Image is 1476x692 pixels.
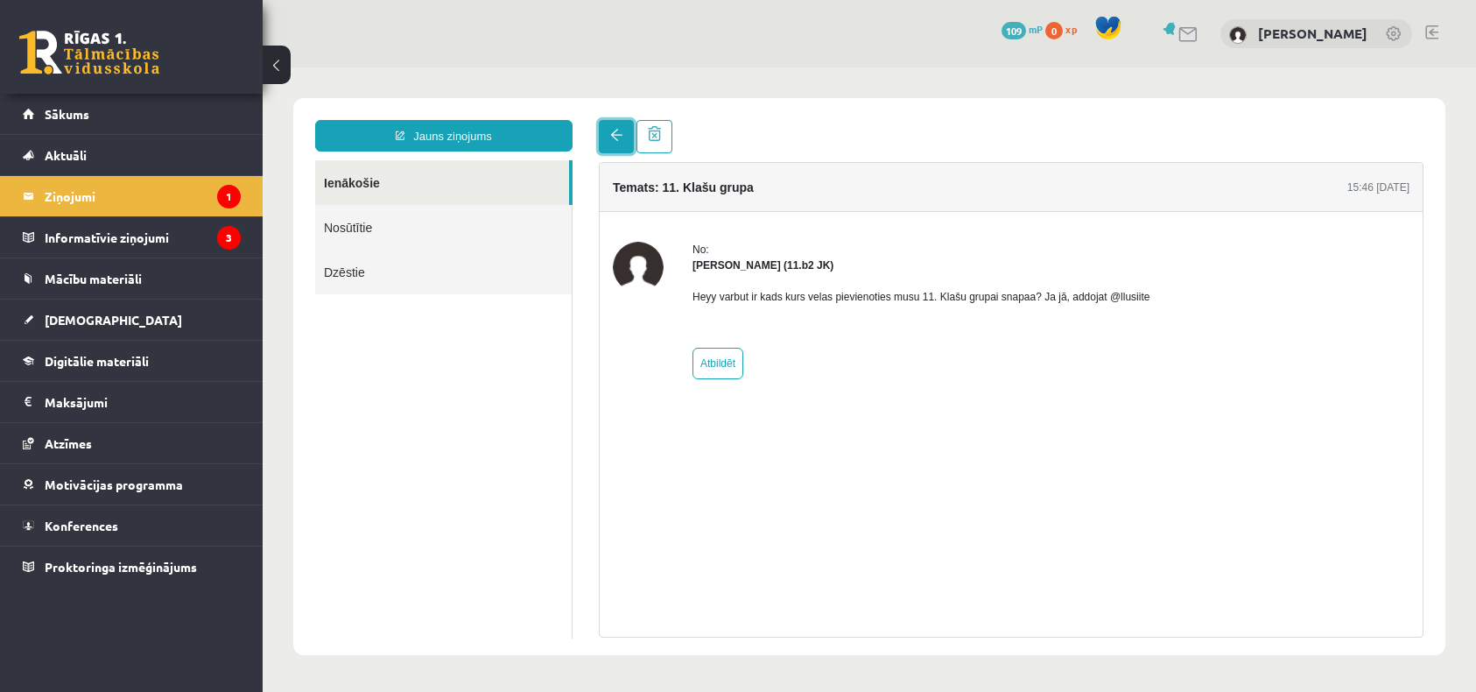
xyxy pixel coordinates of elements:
a: Rīgas 1. Tālmācības vidusskola [19,31,159,74]
a: Ienākošie [53,93,306,138]
legend: Informatīvie ziņojumi [45,217,241,258]
a: Proktoringa izmēģinājums [23,547,241,587]
span: 0 [1045,22,1063,39]
span: Digitālie materiāli [45,353,149,369]
span: Mācību materiāli [45,271,142,286]
a: Informatīvie ziņojumi3 [23,217,241,258]
a: Digitālie materiāli [23,341,241,381]
a: Jauns ziņojums [53,53,310,84]
i: 1 [217,185,241,208]
img: Liena Lūsīte [350,174,401,225]
span: [DEMOGRAPHIC_DATA] [45,312,182,328]
span: Konferences [45,518,118,533]
a: Konferences [23,505,241,546]
a: Sākums [23,94,241,134]
a: Aktuāli [23,135,241,175]
span: mP [1029,22,1043,36]
a: [DEMOGRAPHIC_DATA] [23,300,241,340]
i: 3 [217,226,241,250]
span: Atzīmes [45,435,92,451]
a: Maksājumi [23,382,241,422]
a: 109 mP [1002,22,1043,36]
span: Sākums [45,106,89,122]
a: [PERSON_NAME] [1258,25,1367,42]
h4: Temats: 11. Klašu grupa [350,113,491,127]
a: Atzīmes [23,423,241,463]
a: Ziņojumi1 [23,176,241,216]
div: 15:46 [DATE] [1085,112,1147,128]
legend: Ziņojumi [45,176,241,216]
img: Sandra Letinska [1229,26,1247,44]
span: Aktuāli [45,147,87,163]
a: Dzēstie [53,182,309,227]
strong: [PERSON_NAME] (11.b2 JK) [430,192,571,204]
a: Mācību materiāli [23,258,241,299]
span: Proktoringa izmēģinājums [45,559,197,575]
span: xp [1065,22,1077,36]
legend: Maksājumi [45,382,241,422]
div: No: [430,174,887,190]
a: Motivācijas programma [23,464,241,505]
a: 0 xp [1045,22,1086,36]
span: 109 [1002,22,1026,39]
span: Motivācijas programma [45,477,183,492]
a: Atbildēt [430,280,481,312]
p: Heyy varbut ir kads kurs velas pievienoties musu 11. Klašu grupai snapaa? Ja jā, addojat @llusiite [430,222,887,237]
a: Nosūtītie [53,138,309,182]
